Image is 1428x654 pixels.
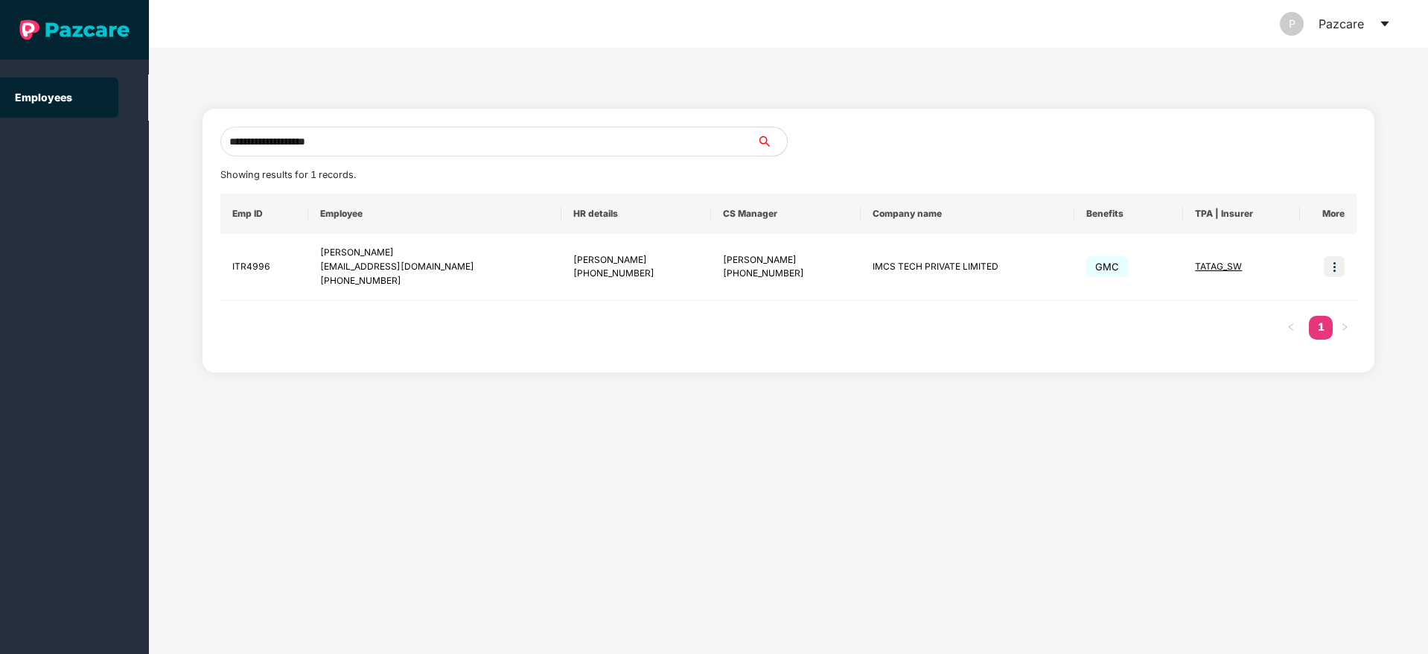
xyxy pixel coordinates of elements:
div: [PERSON_NAME] [573,253,699,267]
th: Company name [861,194,1074,234]
span: Showing results for 1 records. [220,169,356,180]
th: Benefits [1074,194,1184,234]
span: TATAG_SW [1195,261,1242,272]
span: GMC [1086,256,1128,277]
span: right [1340,323,1349,331]
span: left [1287,323,1295,331]
span: P [1289,12,1295,36]
th: Emp ID [220,194,308,234]
div: [PHONE_NUMBER] [723,267,849,281]
img: icon [1324,256,1345,277]
td: IMCS TECH PRIVATE LIMITED [861,234,1074,301]
td: ITR4996 [220,234,308,301]
a: 1 [1309,316,1333,338]
button: right [1333,316,1357,340]
th: CS Manager [711,194,861,234]
div: [PHONE_NUMBER] [320,274,550,288]
th: TPA | Insurer [1183,194,1300,234]
a: Employees [15,91,72,104]
div: [PHONE_NUMBER] [573,267,699,281]
li: 1 [1309,316,1333,340]
span: caret-down [1379,18,1391,30]
div: [PERSON_NAME] [723,253,849,267]
span: search [756,136,787,147]
button: search [756,127,788,156]
li: Next Page [1333,316,1357,340]
li: Previous Page [1279,316,1303,340]
th: HR details [561,194,711,234]
th: More [1300,194,1357,234]
button: left [1279,316,1303,340]
div: [EMAIL_ADDRESS][DOMAIN_NAME] [320,260,550,274]
th: Employee [308,194,562,234]
div: [PERSON_NAME] [320,246,550,260]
